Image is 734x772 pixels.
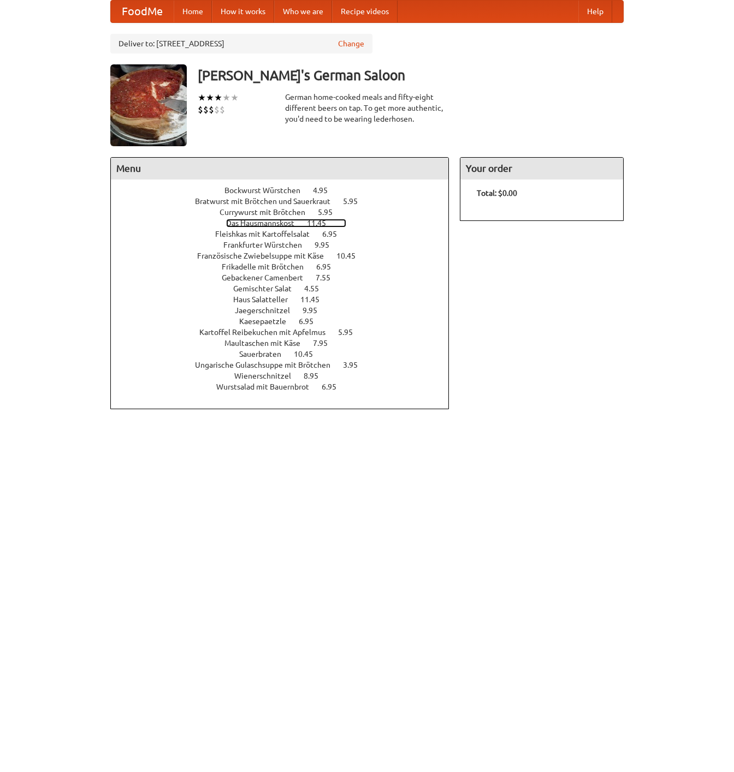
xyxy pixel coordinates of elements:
li: ★ [214,92,222,104]
b: Total: $0.00 [477,189,517,198]
span: 9.95 [315,241,340,249]
a: Das Hausmannskost 11.45 [226,219,346,228]
a: How it works [212,1,274,22]
h3: [PERSON_NAME]'s German Saloon [198,64,624,86]
li: ★ [230,92,239,104]
span: 11.45 [307,219,337,228]
span: Haus Salatteller [233,295,299,304]
span: 7.95 [313,339,339,348]
span: 11.45 [300,295,330,304]
span: Wienerschnitzel [234,372,302,380]
span: Frankfurter Würstchen [223,241,313,249]
li: $ [220,104,225,116]
a: Ungarische Gulaschsuppe mit Brötchen 3.95 [195,361,378,369]
a: Sauerbraten 10.45 [239,350,333,358]
span: Kartoffel Reibekuchen mit Apfelmus [199,328,336,337]
img: angular.jpg [110,64,187,146]
span: Gemischter Salat [233,284,303,293]
span: 8.95 [304,372,329,380]
h4: Your order [460,158,623,179]
a: Who we are [274,1,332,22]
span: Maultaschen mit Käse [224,339,311,348]
a: FoodMe [111,1,174,22]
span: Kaesepaetzle [239,317,297,326]
span: Bratwurst mit Brötchen und Sauerkraut [195,197,341,206]
a: Recipe videos [332,1,398,22]
a: Home [174,1,212,22]
span: Ungarische Gulaschsuppe mit Brötchen [195,361,341,369]
span: 10.45 [294,350,324,358]
a: Bratwurst mit Brötchen und Sauerkraut 5.95 [195,197,378,206]
a: Wienerschnitzel 8.95 [234,372,339,380]
li: $ [198,104,203,116]
span: 9.95 [303,306,328,315]
span: Sauerbraten [239,350,292,358]
li: $ [209,104,214,116]
span: Frikadelle mit Brötchen [222,262,315,271]
span: Französische Zwiebelsuppe mit Käse [197,252,335,260]
a: Currywurst mit Brötchen 5.95 [220,208,353,217]
span: 5.95 [318,208,344,217]
span: 3.95 [343,361,369,369]
a: Französische Zwiebelsuppe mit Käse 10.45 [197,252,376,260]
li: $ [203,104,209,116]
a: Maultaschen mit Käse 7.95 [224,339,348,348]
span: 4.55 [304,284,330,293]
span: 4.95 [313,186,339,195]
a: Haus Salatteller 11.45 [233,295,340,304]
a: Gebackener Camenbert 7.55 [222,273,351,282]
a: Bockwurst Würstchen 4.95 [224,186,348,195]
a: Frikadelle mit Brötchen 6.95 [222,262,351,271]
span: 6.95 [299,317,324,326]
h4: Menu [111,158,448,179]
span: Das Hausmannskost [226,219,305,228]
a: Change [338,38,364,49]
span: 5.95 [338,328,364,337]
span: Wurstsalad mit Bauernbrot [216,382,320,391]
div: Deliver to: [STREET_ADDRESS] [110,34,372,53]
a: Frankfurter Würstchen 9.95 [223,241,350,249]
a: Gemischter Salat 4.55 [233,284,339,293]
a: Kaesepaetzle 6.95 [239,317,334,326]
li: ★ [222,92,230,104]
a: Fleishkas mit Kartoffelsalat 6.95 [215,230,357,238]
span: 6.95 [316,262,342,271]
span: 10.45 [336,252,366,260]
a: Help [578,1,612,22]
li: ★ [198,92,206,104]
span: Gebackener Camenbert [222,273,314,282]
span: 7.55 [316,273,341,282]
span: 6.95 [322,230,348,238]
span: Currywurst mit Brötchen [220,208,316,217]
span: 6.95 [322,382,347,391]
li: ★ [206,92,214,104]
a: Wurstsalad mit Bauernbrot 6.95 [216,382,357,391]
a: Kartoffel Reibekuchen mit Apfelmus 5.95 [199,328,373,337]
span: Fleishkas mit Kartoffelsalat [215,230,321,238]
a: Jaegerschnitzel 9.95 [235,306,338,315]
span: Jaegerschnitzel [235,306,301,315]
span: 5.95 [343,197,369,206]
div: German home-cooked meals and fifty-eight different beers on tap. To get more authentic, you'd nee... [285,92,449,124]
span: Bockwurst Würstchen [224,186,311,195]
li: $ [214,104,220,116]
